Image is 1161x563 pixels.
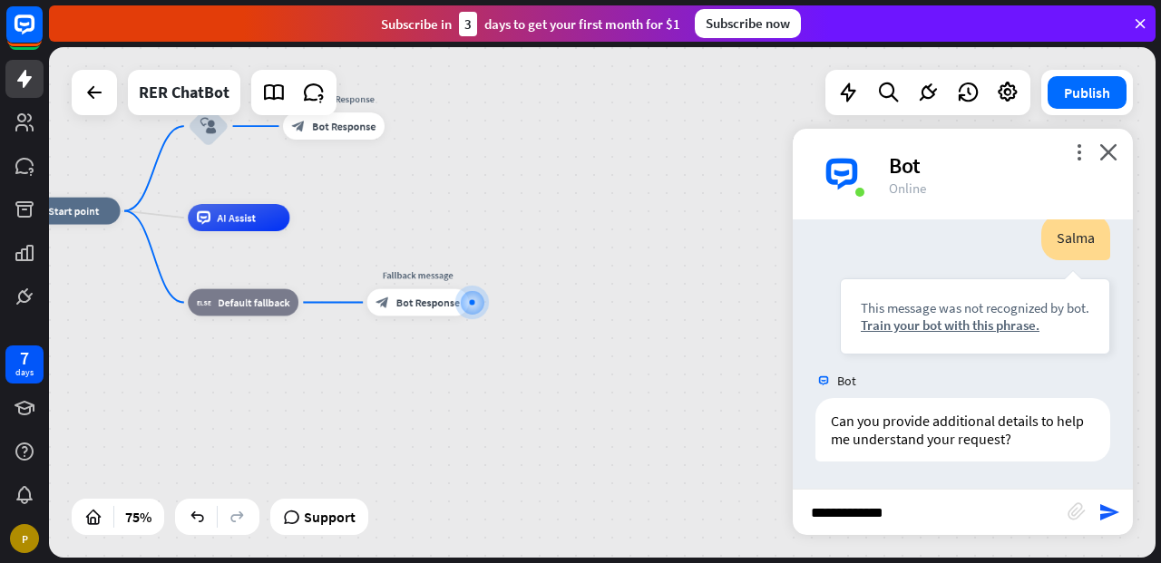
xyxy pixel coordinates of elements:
[292,120,306,133] i: block_bot_response
[1068,502,1086,520] i: block_attachment
[396,296,460,309] span: Bot Response
[312,120,376,133] span: Bot Response
[200,118,217,134] i: block_user_input
[304,502,356,531] span: Support
[837,373,856,389] span: Bot
[459,12,477,36] div: 3
[1098,501,1120,523] i: send
[10,524,39,553] div: P
[376,296,389,309] i: block_bot_response
[139,70,229,115] div: RER ChatBot
[356,268,479,282] div: Fallback message
[1070,143,1088,160] i: more_vert
[861,299,1089,316] div: This message was not recognized by bot.
[217,211,256,225] span: AI Assist
[889,151,1111,180] div: Bot
[1041,215,1110,260] div: Salma
[5,345,44,383] a: 7 days
[48,204,99,218] span: Start point
[815,398,1110,461] div: Can you provide additional details to help me understand your request?
[695,9,801,38] div: Subscribe now
[381,12,680,36] div: Subscribe in days to get your first month for $1
[889,180,1111,197] div: Online
[20,350,29,366] div: 7
[861,316,1089,334] div: Train your bot with this phrase.
[120,502,157,531] div: 75%
[197,296,211,309] i: block_fallback
[218,296,289,309] span: Default fallback
[15,366,34,379] div: days
[1099,143,1117,160] i: close
[273,92,395,106] div: Greetings Response
[1048,76,1127,109] button: Publish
